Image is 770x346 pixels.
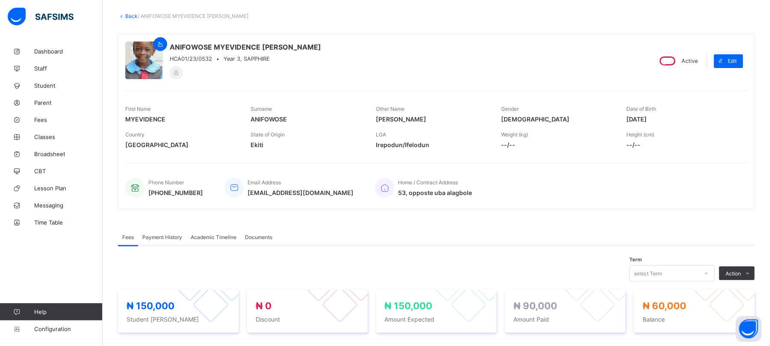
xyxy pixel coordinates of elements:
[191,234,236,240] span: Academic Timeline
[513,300,557,311] span: ₦ 90,000
[148,189,203,196] span: [PHONE_NUMBER]
[681,58,698,64] span: Active
[626,141,739,148] span: --/--
[376,106,404,112] span: Other Name
[224,56,270,62] span: Year 3, SAPPHIRE
[170,56,212,62] span: HCA01/23/0532
[251,115,363,123] span: ANIFOWOSE
[626,106,656,112] span: Date of Birth
[726,270,741,277] span: Action
[256,300,271,311] span: ₦ 0
[34,325,102,332] span: Configuration
[34,99,103,106] span: Parent
[127,316,230,323] span: Student [PERSON_NAME]
[34,116,103,123] span: Fees
[251,106,272,112] span: Surname
[626,115,739,123] span: [DATE]
[728,58,737,64] span: Edit
[142,234,182,240] span: Payment History
[34,133,103,140] span: Classes
[34,308,102,315] span: Help
[376,141,488,148] span: Irepodun/Ifelodun
[385,316,488,323] span: Amount Expected
[34,48,103,55] span: Dashboard
[248,179,281,186] span: Email Address
[251,141,363,148] span: Ekiti
[643,300,686,311] span: ₦ 60,000
[122,234,134,240] span: Fees
[513,316,617,323] span: Amount Paid
[385,300,433,311] span: ₦ 150,000
[251,131,285,138] span: State of Origin
[125,115,238,123] span: MYEVIDENCE
[634,265,662,281] div: select Term
[376,115,488,123] span: [PERSON_NAME]
[501,131,528,138] span: Weight (kg)
[125,106,151,112] span: First Name
[125,13,138,19] a: Back
[501,141,614,148] span: --/--
[125,141,238,148] span: [GEOGRAPHIC_DATA]
[170,43,321,51] span: ANIFOWOSE MYEVIDENCE [PERSON_NAME]
[501,115,614,123] span: [DEMOGRAPHIC_DATA]
[34,219,103,226] span: Time Table
[170,56,321,62] div: •
[643,316,746,323] span: Balance
[248,189,354,196] span: [EMAIL_ADDRESS][DOMAIN_NAME]
[629,257,642,263] span: Term
[8,8,74,26] img: safsims
[34,82,103,89] span: Student
[501,106,519,112] span: Gender
[736,316,761,342] button: Open asap
[138,13,248,19] span: / ANIFOWOSE MYEVIDENCE [PERSON_NAME]
[398,179,458,186] span: Home / Contract Address
[34,151,103,157] span: Broadsheet
[34,65,103,72] span: Staff
[127,300,174,311] span: ₦ 150,000
[34,168,103,174] span: CBT
[34,185,103,192] span: Lesson Plan
[125,131,145,138] span: Country
[148,179,184,186] span: Phone Number
[245,234,272,240] span: Documents
[34,202,103,209] span: Messaging
[376,131,386,138] span: LGA
[256,316,359,323] span: Discount
[398,189,472,196] span: 53, opposte uba alagbole
[626,131,654,138] span: Height (cm)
